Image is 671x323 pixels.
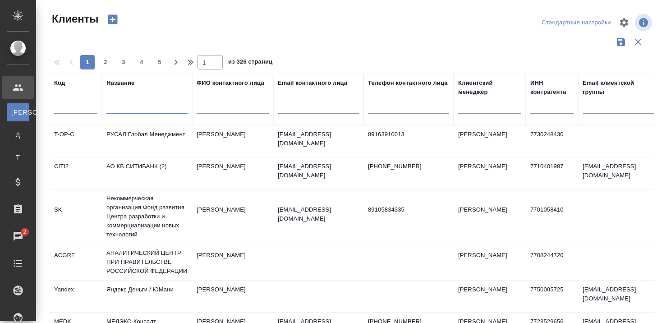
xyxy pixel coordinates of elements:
[50,125,102,157] td: T-OP-C
[134,55,149,69] button: 4
[612,33,630,51] button: Сохранить фильтры
[152,58,167,67] span: 5
[526,281,578,312] td: 7750005725
[192,157,273,189] td: [PERSON_NAME]
[116,58,131,67] span: 3
[192,125,273,157] td: [PERSON_NAME]
[578,157,659,189] td: [EMAIL_ADDRESS][DOMAIN_NAME]
[134,58,149,67] span: 4
[578,281,659,312] td: [EMAIL_ADDRESS][DOMAIN_NAME]
[278,162,359,180] p: [EMAIL_ADDRESS][DOMAIN_NAME]
[454,281,526,312] td: [PERSON_NAME]
[50,281,102,312] td: Yandex
[7,103,29,121] a: [PERSON_NAME]
[102,281,192,312] td: Яндекс Деньги / ЮМани
[2,225,34,248] a: 2
[11,130,25,139] span: Д
[50,246,102,278] td: ACGRF
[368,78,448,88] div: Телефон контактного лица
[7,126,29,144] a: Д
[50,201,102,232] td: SK
[368,130,449,139] p: 89163910013
[278,205,359,223] p: [EMAIL_ADDRESS][DOMAIN_NAME]
[630,33,647,51] button: Сбросить фильтры
[228,56,272,69] span: из 326 страниц
[454,157,526,189] td: [PERSON_NAME]
[50,157,102,189] td: CITI2
[102,189,192,244] td: Некоммерческая организация Фонд развития Центра разработки и коммерциализации новых технологий
[192,201,273,232] td: [PERSON_NAME]
[278,130,359,148] p: [EMAIL_ADDRESS][DOMAIN_NAME]
[152,55,167,69] button: 5
[458,78,521,97] div: Клиентский менеджер
[635,14,654,31] span: Посмотреть информацию
[98,55,113,69] button: 2
[454,246,526,278] td: [PERSON_NAME]
[106,78,134,88] div: Название
[526,157,578,189] td: 7710401987
[102,125,192,157] td: РУСАЛ Глобал Менеджмент
[50,12,98,26] span: Клиенты
[18,227,32,236] span: 2
[526,125,578,157] td: 7730248430
[368,205,449,214] p: 89105834335
[530,78,574,97] div: ИНН контрагента
[192,246,273,278] td: [PERSON_NAME]
[454,125,526,157] td: [PERSON_NAME]
[116,55,131,69] button: 3
[102,12,124,27] button: Создать
[54,78,65,88] div: Код
[7,148,29,166] a: Т
[197,78,264,88] div: ФИО контактного лица
[454,201,526,232] td: [PERSON_NAME]
[613,12,635,33] span: Настроить таблицу
[11,108,25,117] span: [PERSON_NAME]
[368,162,449,171] p: [PHONE_NUMBER]
[192,281,273,312] td: [PERSON_NAME]
[102,244,192,280] td: АНАЛИТИЧЕСКИЙ ЦЕНТР ПРИ ПРАВИТЕЛЬСТВЕ РОССИЙСКОЙ ФЕДЕРАЦИИ
[583,78,655,97] div: Email клиентской группы
[526,201,578,232] td: 7701058410
[11,153,25,162] span: Т
[278,78,347,88] div: Email контактного лица
[102,157,192,189] td: АО КБ СИТИБАНК (2)
[539,16,613,30] div: split button
[98,58,113,67] span: 2
[526,246,578,278] td: 7708244720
